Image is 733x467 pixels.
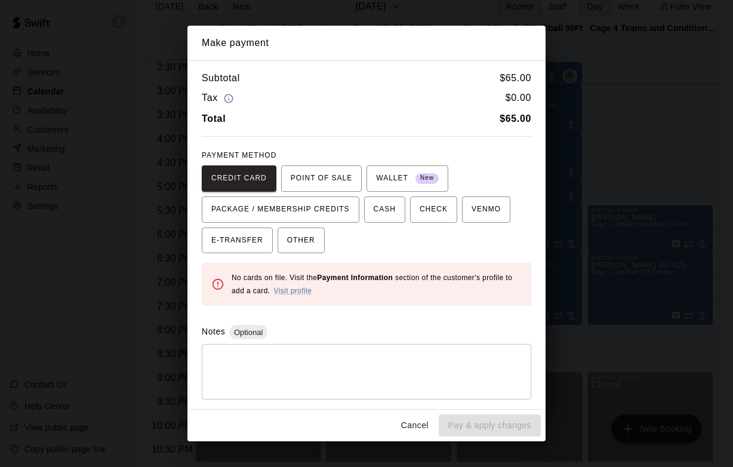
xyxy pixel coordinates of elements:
[462,196,510,223] button: VENMO
[202,165,276,192] button: CREDIT CARD
[202,151,276,159] span: PAYMENT METHOD
[229,328,267,337] span: Optional
[291,169,352,188] span: POINT OF SALE
[273,287,312,295] a: Visit profile
[374,200,396,219] span: CASH
[187,26,546,60] h2: Make payment
[202,228,273,254] button: E-TRANSFER
[202,70,240,86] h6: Subtotal
[472,200,501,219] span: VENMO
[202,196,359,223] button: PACKAGE / MEMBERSHIP CREDITS
[420,200,448,219] span: CHECK
[211,231,263,250] span: E-TRANSFER
[506,90,531,106] h6: $ 0.00
[415,170,439,186] span: New
[317,274,393,282] b: Payment Information
[364,196,405,223] button: CASH
[366,165,448,192] button: WALLET New
[211,200,350,219] span: PACKAGE / MEMBERSHIP CREDITS
[232,274,512,295] span: No cards on file. Visit the section of the customer's profile to add a card.
[396,414,434,437] button: Cancel
[410,196,457,223] button: CHECK
[500,113,531,124] b: $ 65.00
[500,70,531,86] h6: $ 65.00
[202,90,236,106] h6: Tax
[211,169,267,188] span: CREDIT CARD
[202,327,225,336] label: Notes
[287,231,315,250] span: OTHER
[202,113,226,124] b: Total
[376,169,439,188] span: WALLET
[278,228,325,254] button: OTHER
[281,165,362,192] button: POINT OF SALE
